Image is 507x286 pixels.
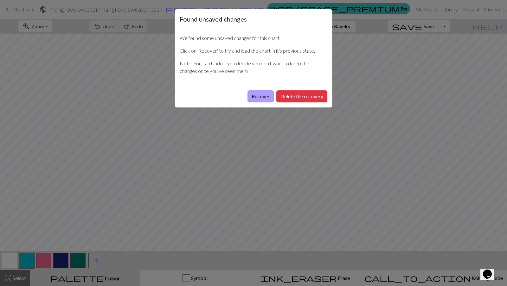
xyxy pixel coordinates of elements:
p: We found some unsaved changes for this chart. [180,34,327,42]
iframe: chat widget [480,261,501,280]
button: Recover [247,90,274,102]
p: Note: You can Undo if you decide you don't want to keep the changes once you've seen them [180,60,327,75]
p: Click on 'Recover' to try and load the chart in it's previous state. [180,47,327,55]
h5: Found unsaved changes [180,14,247,24]
button: Delete the recovery [276,90,327,102]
